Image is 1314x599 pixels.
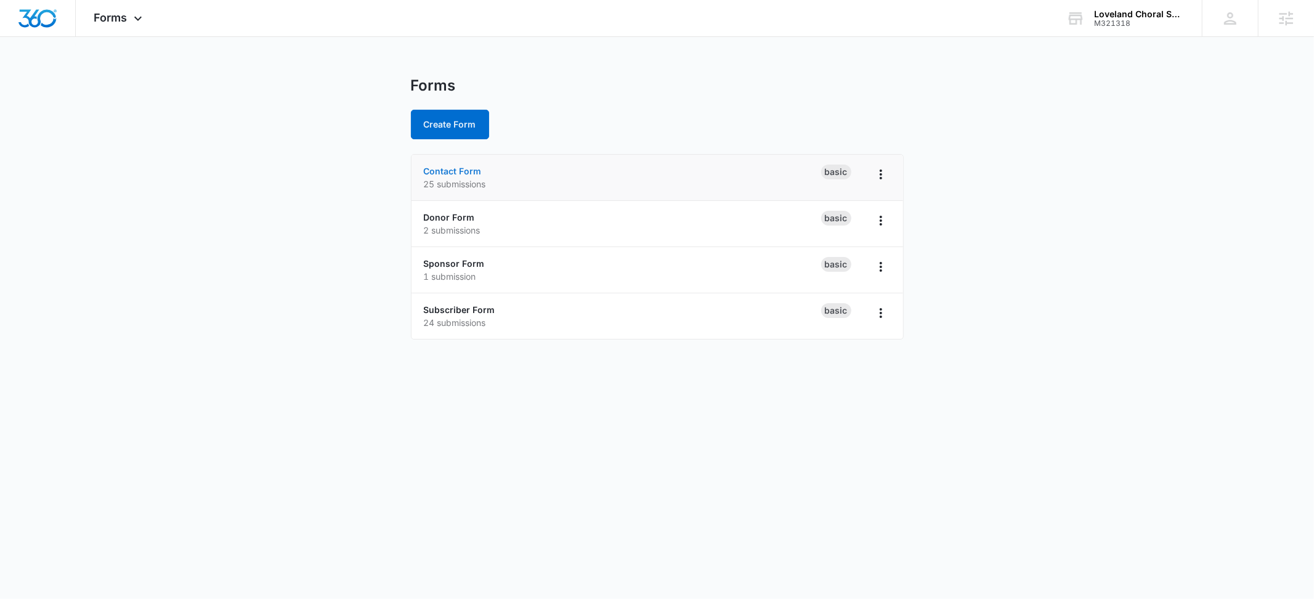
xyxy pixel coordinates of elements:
[424,270,821,283] p: 1 submission
[424,166,482,176] a: Contact Form
[94,11,128,24] span: Forms
[821,165,851,179] div: Basic
[821,303,851,318] div: Basic
[424,224,821,237] p: 2 submissions
[411,110,489,139] button: Create Form
[871,257,891,277] button: Overflow Menu
[871,303,891,323] button: Overflow Menu
[411,76,456,95] h1: Forms
[424,304,495,315] a: Subscriber Form
[424,316,821,329] p: 24 submissions
[871,165,891,184] button: Overflow Menu
[871,211,891,230] button: Overflow Menu
[1094,9,1184,19] div: account name
[1094,19,1184,28] div: account id
[424,258,485,269] a: Sponsor Form
[424,212,475,222] a: Donor Form
[821,211,851,226] div: Basic
[821,257,851,272] div: Basic
[424,177,821,190] p: 25 submissions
